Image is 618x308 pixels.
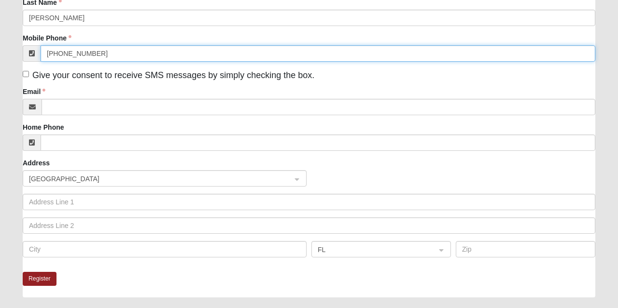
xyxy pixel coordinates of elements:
[23,71,29,77] input: Give your consent to receive SMS messages by simply checking the box.
[318,244,427,255] span: FL
[23,241,307,257] input: City
[32,70,314,80] span: Give your consent to receive SMS messages by simply checking the box.
[29,174,283,184] span: United States
[23,33,71,43] label: Mobile Phone
[23,87,45,96] label: Email
[23,194,595,210] input: Address Line 1
[23,158,50,168] label: Address
[23,217,595,234] input: Address Line 2
[23,122,64,132] label: Home Phone
[456,241,595,257] input: Zip
[23,272,56,286] button: Register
